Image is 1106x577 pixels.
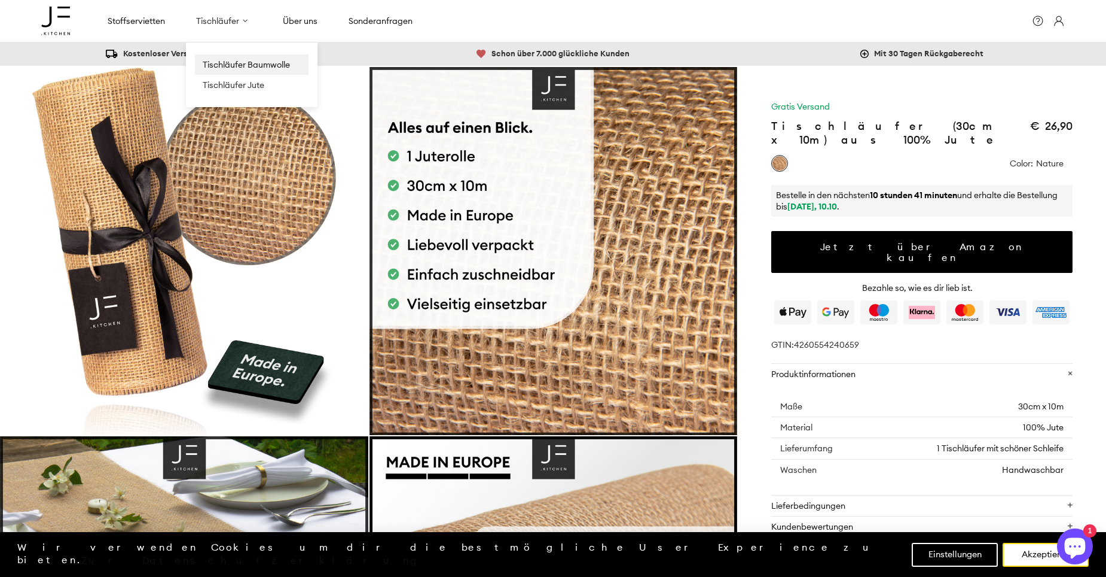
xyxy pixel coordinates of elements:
span: €26,90 [1030,119,1073,133]
td: Maße [771,396,855,417]
span: Produktinformationen [771,364,1073,384]
label: Bezahle so, wie es dir lieb ist. [862,283,973,293]
span: Lieferbedingungen [771,495,1073,516]
td: 30cm x 10m [855,396,1073,417]
span: Color: [1010,158,1033,169]
td: Material [771,417,855,438]
img: J2_960x960_crop_center.jpg [369,67,738,436]
span: Tischläufer Jute [203,80,264,90]
td: Waschen [771,459,855,480]
td: Lieferumfang [771,438,855,459]
span: 10 stunden 41 minuten [870,190,957,201]
span: Nature [1036,158,1064,169]
div: Nature [772,156,787,171]
button: Akzeptieren [1003,543,1089,567]
a: Tischläufer Jute [200,80,304,90]
td: 100% Jute [855,417,1073,438]
div: Bestelle in den nächsten und erhalte die Bestellung bis [771,185,1073,216]
h1: Tischläufer (30cm x 10m) aus 100% Jute [771,119,997,147]
td: Handwaschbar [855,459,1073,480]
td: 1 Tischläufer mit schöner Schleife [855,438,1073,459]
button: Einstellungen [912,543,998,567]
div: Gratis Versand [771,101,830,114]
inbox-online-store-chat: Onlineshop-Chat von Shopify [1053,529,1096,567]
span: Schon über 7.000 glückliche Kunden [476,48,630,59]
a: [DOMAIN_NAME]® [41,4,70,38]
span: Wir verwenden Cookies um dir die bestmögliche User Experience zu bieten. [17,541,882,566]
span: Über uns [283,16,317,26]
span: Kostenloser Versand & Retoure in DE [106,48,263,59]
span: Sonderanfragen [349,16,413,26]
span: Stoffservietten [108,16,165,26]
p: GTIN: [771,339,1073,350]
a: Tischläufer Baumwolle [200,59,304,70]
span: Tischläufer [196,16,239,26]
span: Mit 30 Tagen Rückgaberecht [860,48,983,59]
span: Kundenbewertungen [771,516,1073,537]
a: Jetzt über Amazon kaufen [771,231,1073,273]
a: Zur Datenschutzerklärung (opens in a new tab) [80,552,426,567]
span: . [837,201,839,212]
span: 4260554240659 [794,339,859,350]
span: Tischläufer Baumwolle [203,59,290,70]
span: [DATE], 10.10 [787,201,837,212]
